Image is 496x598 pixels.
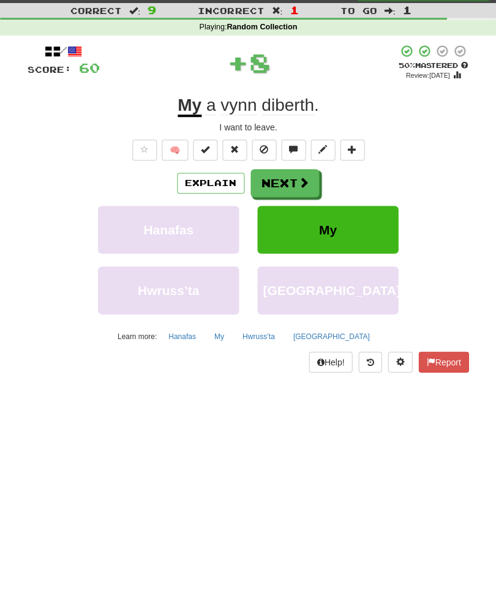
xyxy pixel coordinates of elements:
button: Help! [309,352,352,373]
button: My [208,327,231,346]
span: : [384,7,395,15]
button: [GEOGRAPHIC_DATA] [286,327,376,346]
span: My [318,223,336,237]
span: : [271,7,282,15]
strong: Random Collection [227,23,297,32]
span: 50 % [399,62,415,70]
span: Hanafas [143,223,194,237]
button: Discuss sentence (alt+u) [281,140,306,161]
span: 8 [249,48,270,78]
div: I want to leave. [28,122,468,134]
small: Learn more: [118,332,157,341]
button: Edit sentence (alt+d) [310,140,335,161]
button: [GEOGRAPHIC_DATA] [257,267,398,315]
span: 1 [290,4,298,17]
button: Ignore sentence (alt+i) [252,140,276,161]
span: Correct [70,6,122,17]
span: [GEOGRAPHIC_DATA] [263,283,400,297]
u: My [178,96,201,118]
button: Favorite sentence (alt+f) [132,140,157,161]
button: Hanafas [162,327,203,346]
span: + [227,45,249,81]
small: Review: [DATE] [405,72,449,80]
button: Hwruss’ta [98,267,239,315]
button: 🧠 [162,140,188,161]
span: Incorrect [198,6,264,17]
span: a [206,96,216,116]
button: Explain [177,173,244,194]
button: Add to collection (alt+a) [340,140,364,161]
span: 1 [402,4,411,17]
span: 9 [148,4,156,17]
button: Next [250,170,319,198]
button: Hanafas [98,206,239,254]
span: : [129,7,140,15]
span: . [201,96,318,116]
button: Set this sentence to 100% Mastered (alt+m) [193,140,217,161]
button: Hwruss’ta [236,327,282,346]
div: / [28,45,100,60]
button: My [257,206,398,254]
button: Round history (alt+y) [358,352,381,373]
span: To go [340,6,377,17]
button: Reset to 0% Mastered (alt+r) [222,140,247,161]
button: Report [418,352,468,373]
span: vynn [220,96,257,116]
span: Hwruss’ta [138,283,199,297]
span: Score: [28,65,72,75]
div: Mastered [397,61,468,71]
span: 60 [79,61,100,76]
span: diberth [261,96,314,116]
